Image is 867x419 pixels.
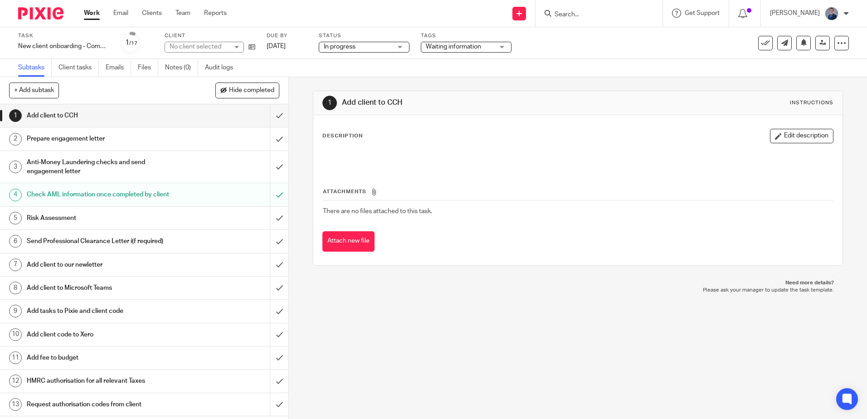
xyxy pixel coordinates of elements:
h1: Request authorisation codes from client [27,398,183,411]
img: Pixie [18,7,63,19]
h1: Add client to Microsoft Teams [27,281,183,295]
div: 10 [9,328,22,341]
span: Get Support [685,10,720,16]
div: 11 [9,351,22,364]
h1: HMRC authorisation for all relevant Taxes [27,374,183,388]
h1: Add client code to Xero [27,328,183,341]
div: 3 [9,161,22,173]
p: Need more details? [322,279,833,287]
span: In progress [324,44,356,50]
span: Attachments [323,189,366,194]
img: DSC05254%20(1).jpg [824,6,839,21]
span: [DATE] [267,43,286,49]
div: 1 [125,38,137,48]
h1: Anti-Money Laundering checks and send engagement letter [27,156,183,179]
div: 1 [322,96,337,110]
label: Client [165,32,255,39]
a: Reports [204,9,227,18]
h1: Prepare engagement letter [27,132,183,146]
a: Notes (0) [165,59,198,77]
span: Waiting information [426,44,481,50]
label: Tags [421,32,511,39]
button: + Add subtask [9,83,59,98]
div: 13 [9,398,22,411]
h1: Add fee to budget [27,351,183,365]
div: 12 [9,375,22,387]
a: Email [113,9,128,18]
a: Team [175,9,190,18]
input: Search [554,11,635,19]
h1: Risk Assessment [27,211,183,225]
div: New client onboarding - Companies [18,42,109,51]
a: Emails [106,59,131,77]
div: 5 [9,212,22,224]
small: /17 [129,41,137,46]
label: Task [18,32,109,39]
label: Status [319,32,409,39]
button: Hide completed [215,83,279,98]
a: Files [138,59,158,77]
span: There are no files attached to this task. [323,208,432,214]
div: 7 [9,258,22,271]
p: [PERSON_NAME] [770,9,820,18]
span: Hide completed [229,87,274,94]
h1: Add tasks to Pixie and client code [27,304,183,318]
p: Description [322,132,363,140]
h1: Add client to our newletter [27,258,183,272]
a: Client tasks [58,59,99,77]
a: Clients [142,9,162,18]
div: 8 [9,282,22,294]
div: 6 [9,235,22,248]
button: Edit description [770,129,833,143]
a: Work [84,9,100,18]
h1: Add client to CCH [342,98,597,107]
h1: Send Professional Clearance Letter i(f required) [27,234,183,248]
a: Audit logs [205,59,240,77]
div: No client selected [170,42,229,51]
p: Please ask your manager to update the task template. [322,287,833,294]
div: 2 [9,133,22,146]
h1: Add client to CCH [27,109,183,122]
h1: Check AML information once completed by client [27,188,183,201]
a: Subtasks [18,59,52,77]
div: Instructions [790,99,833,107]
label: Due by [267,32,307,39]
div: 1 [9,109,22,122]
div: 4 [9,189,22,201]
div: 9 [9,305,22,317]
button: Attach new file [322,231,375,252]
